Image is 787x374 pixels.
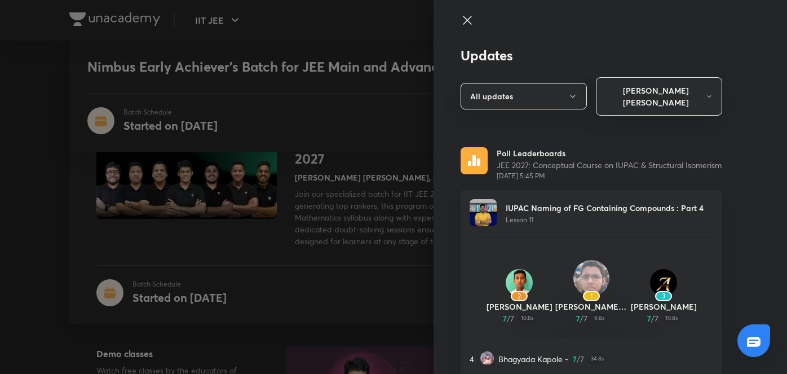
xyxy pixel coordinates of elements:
span: 4. [470,353,476,365]
button: All updates [461,83,587,109]
div: 2 [511,291,528,301]
img: Avatar [480,351,494,365]
span: 7 [510,313,514,324]
img: Avatar [506,269,533,296]
p: [PERSON_NAME] sehanabish [555,301,627,313]
div: 1 [583,291,600,301]
span: / [580,313,583,324]
p: [PERSON_NAME] [483,301,555,313]
p: Poll Leaderboards [497,147,722,159]
span: 7 [583,313,587,324]
span: 7 [655,313,658,324]
h3: Updates [461,47,722,64]
p: IUPAC Naming of FG Containing Compounds : Part 4 [506,202,704,214]
span: [DATE] 5:45 PM [497,171,722,181]
span: 10.8s [663,313,680,324]
span: Lesson 11 [506,215,533,224]
p: [PERSON_NAME] [627,301,700,313]
img: Avatar [650,269,677,296]
button: [PERSON_NAME] [PERSON_NAME] [596,77,722,116]
p: JEE 2027: Conceptual Course on IUPAC & Structural Isomerism [497,159,722,171]
img: Avatar [573,260,609,296]
img: Avatar [470,199,497,226]
span: 10.8s [519,313,536,324]
span: / [651,313,655,324]
span: 7 [503,313,507,324]
div: 3 [655,291,672,301]
span: / [507,313,510,324]
span: 9.8s [592,313,607,324]
img: rescheduled [461,147,488,174]
span: 7 [580,353,584,365]
span: 34.8s [589,353,606,365]
span: Bhagyada Kapole - [498,353,568,365]
span: / [577,353,580,365]
span: 7 [573,353,577,365]
span: 7 [647,313,651,324]
span: 7 [576,313,580,324]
